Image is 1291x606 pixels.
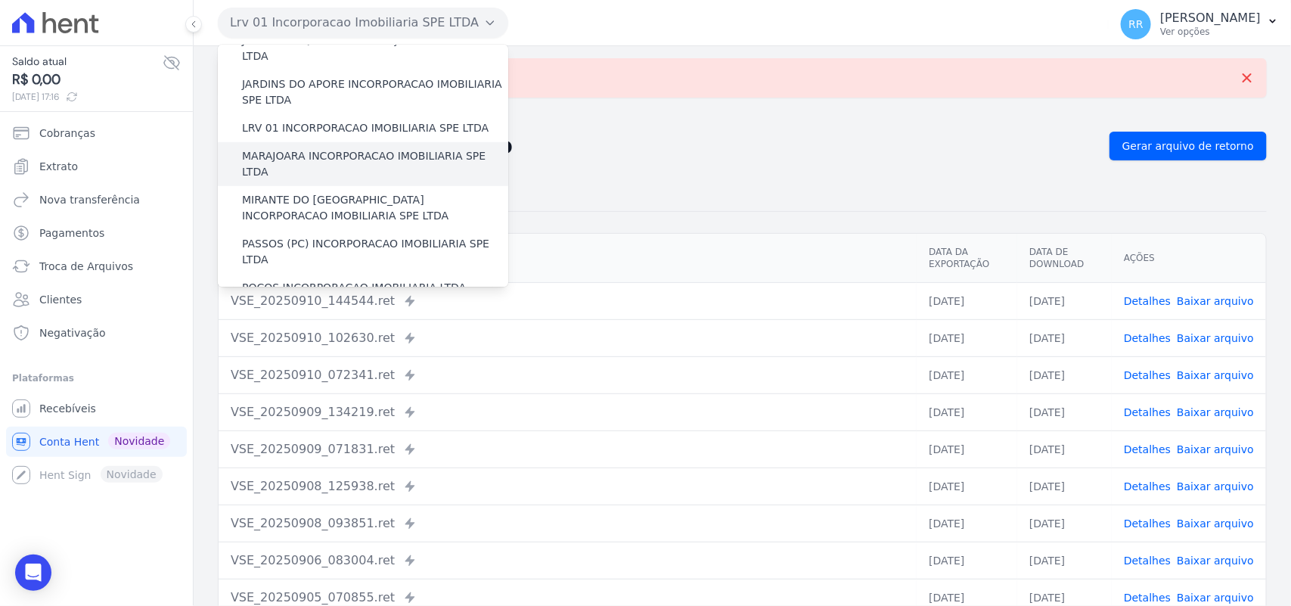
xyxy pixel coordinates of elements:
a: Conta Hent Novidade [6,427,187,457]
a: Detalhes [1124,369,1171,381]
td: [DATE] [1017,468,1112,505]
a: Detalhes [1124,592,1171,604]
td: [DATE] [1017,430,1112,468]
th: Data da Exportação [917,234,1017,283]
label: MARAJOARA INCORPORACAO IMOBILIARIA SPE LTDA [242,148,508,180]
td: [DATE] [917,468,1017,505]
td: [DATE] [917,319,1017,356]
label: POCOS INCORPORACAO IMOBILIARIA LTDA [242,280,466,296]
span: Gerar arquivo de retorno [1122,138,1254,154]
span: RR [1128,19,1143,30]
span: R$ 0,00 [12,70,163,90]
a: Cobranças [6,118,187,148]
label: PASSOS (PC) INCORPORACAO IMOBILIARIA SPE LTDA [242,236,508,268]
p: Ver opções [1160,26,1261,38]
div: VSE_20250906_083004.ret [231,552,905,570]
div: VSE_20250909_071831.ret [231,440,905,458]
div: Plataformas [12,369,181,387]
div: VSE_20250908_125938.ret [231,477,905,496]
button: Lrv 01 Incorporacao Imobiliaria SPE LTDA [218,8,508,38]
td: [DATE] [917,505,1017,542]
a: Pagamentos [6,218,187,248]
a: Baixar arquivo [1177,517,1254,530]
a: Detalhes [1124,443,1171,455]
button: RR [PERSON_NAME] Ver opções [1109,3,1291,45]
a: Detalhes [1124,406,1171,418]
label: JARDINS DO APORE INCORPORACAO IMOBILIARIA SPE LTDA [242,76,508,108]
label: MIRANTE DO [GEOGRAPHIC_DATA] INCORPORACAO IMOBILIARIA SPE LTDA [242,192,508,224]
a: Clientes [6,284,187,315]
p: [PERSON_NAME] [1160,11,1261,26]
td: [DATE] [1017,282,1112,319]
span: [DATE] 17:16 [12,90,163,104]
a: Detalhes [1124,517,1171,530]
a: Gerar arquivo de retorno [1109,132,1267,160]
h2: Exportações de Retorno [218,135,1097,157]
a: Baixar arquivo [1177,295,1254,307]
div: VSE_20250910_144544.ret [231,292,905,310]
span: Nova transferência [39,192,140,207]
label: JARDIM UNIQUE INCORPORAÇÃO IMOBILIARIA SPE LTDA [242,33,508,64]
span: Recebíveis [39,401,96,416]
a: Extrato [6,151,187,182]
th: Arquivo [219,234,917,283]
span: Saldo atual [12,54,163,70]
a: Baixar arquivo [1177,592,1254,604]
a: Baixar arquivo [1177,406,1254,418]
span: Cobranças [39,126,95,141]
span: Negativação [39,325,106,340]
td: [DATE] [917,282,1017,319]
span: Clientes [39,292,82,307]
td: [DATE] [1017,319,1112,356]
span: Troca de Arquivos [39,259,133,274]
span: Conta Hent [39,434,99,449]
a: Negativação [6,318,187,348]
div: VSE_20250910_072341.ret [231,366,905,384]
div: Open Intercom Messenger [15,555,51,591]
a: Baixar arquivo [1177,369,1254,381]
nav: Sidebar [12,118,181,490]
td: [DATE] [1017,356,1112,393]
td: [DATE] [917,430,1017,468]
a: Baixar arquivo [1177,443,1254,455]
div: VSE_20250908_093851.ret [231,514,905,533]
nav: Breadcrumb [218,110,1267,126]
div: VSE_20250910_102630.ret [231,329,905,347]
a: Nova transferência [6,185,187,215]
label: LRV 01 INCORPORACAO IMOBILIARIA SPE LTDA [242,120,489,136]
a: Detalhes [1124,332,1171,344]
span: Novidade [108,433,170,449]
div: VSE_20250909_134219.ret [231,403,905,421]
td: [DATE] [917,356,1017,393]
td: [DATE] [1017,393,1112,430]
a: Detalhes [1124,295,1171,307]
a: Recebíveis [6,393,187,424]
td: [DATE] [1017,542,1112,579]
a: Baixar arquivo [1177,332,1254,344]
a: Baixar arquivo [1177,555,1254,567]
a: Detalhes [1124,555,1171,567]
a: Troca de Arquivos [6,251,187,281]
a: Detalhes [1124,480,1171,493]
a: Baixar arquivo [1177,480,1254,493]
th: Data de Download [1017,234,1112,283]
span: Extrato [39,159,78,174]
td: [DATE] [1017,505,1112,542]
th: Ações [1112,234,1266,283]
td: [DATE] [917,542,1017,579]
td: [DATE] [917,393,1017,430]
span: Pagamentos [39,225,104,241]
